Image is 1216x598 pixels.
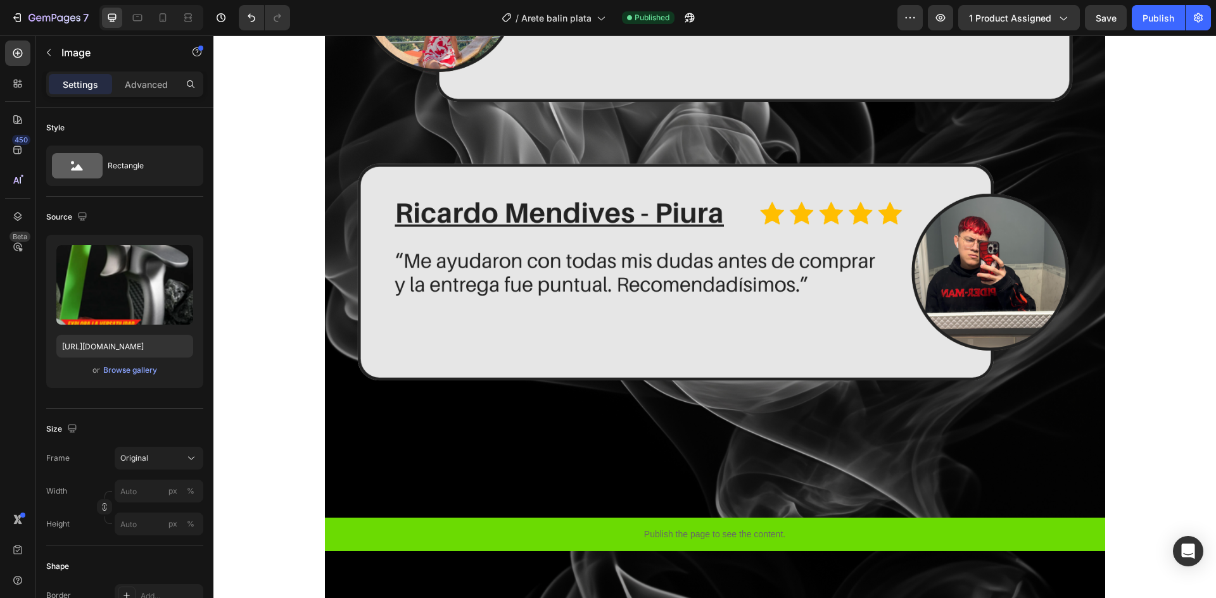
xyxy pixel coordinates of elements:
[213,35,1216,598] iframe: Design area
[115,513,203,535] input: px%
[46,421,80,438] div: Size
[239,5,290,30] div: Undo/Redo
[187,485,194,497] div: %
[958,5,1080,30] button: 1 product assigned
[183,483,198,499] button: px
[46,518,70,530] label: Height
[120,452,148,464] span: Original
[115,447,203,470] button: Original
[9,232,30,242] div: Beta
[635,12,669,23] span: Published
[92,363,100,378] span: or
[165,516,180,532] button: %
[1132,5,1185,30] button: Publish
[46,209,90,226] div: Source
[1085,5,1127,30] button: Save
[46,485,67,497] label: Width
[1096,13,1117,23] span: Save
[46,122,65,134] div: Style
[521,11,592,25] span: Arete balin plata
[969,11,1051,25] span: 1 product assigned
[168,485,177,497] div: px
[5,5,94,30] button: 7
[516,11,519,25] span: /
[46,452,70,464] label: Frame
[61,45,169,60] p: Image
[12,135,30,145] div: 450
[115,480,203,502] input: px%
[1143,11,1174,25] div: Publish
[103,364,157,376] div: Browse gallery
[56,245,193,325] img: preview-image
[83,10,89,25] p: 7
[168,518,177,530] div: px
[1173,536,1203,566] div: Open Intercom Messenger
[165,483,180,499] button: %
[63,78,98,91] p: Settings
[183,516,198,532] button: px
[46,561,69,572] div: Shape
[108,151,185,180] div: Rectangle
[187,518,194,530] div: %
[103,364,158,377] button: Browse gallery
[56,335,193,358] input: https://example.com/image.jpg
[125,78,168,91] p: Advanced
